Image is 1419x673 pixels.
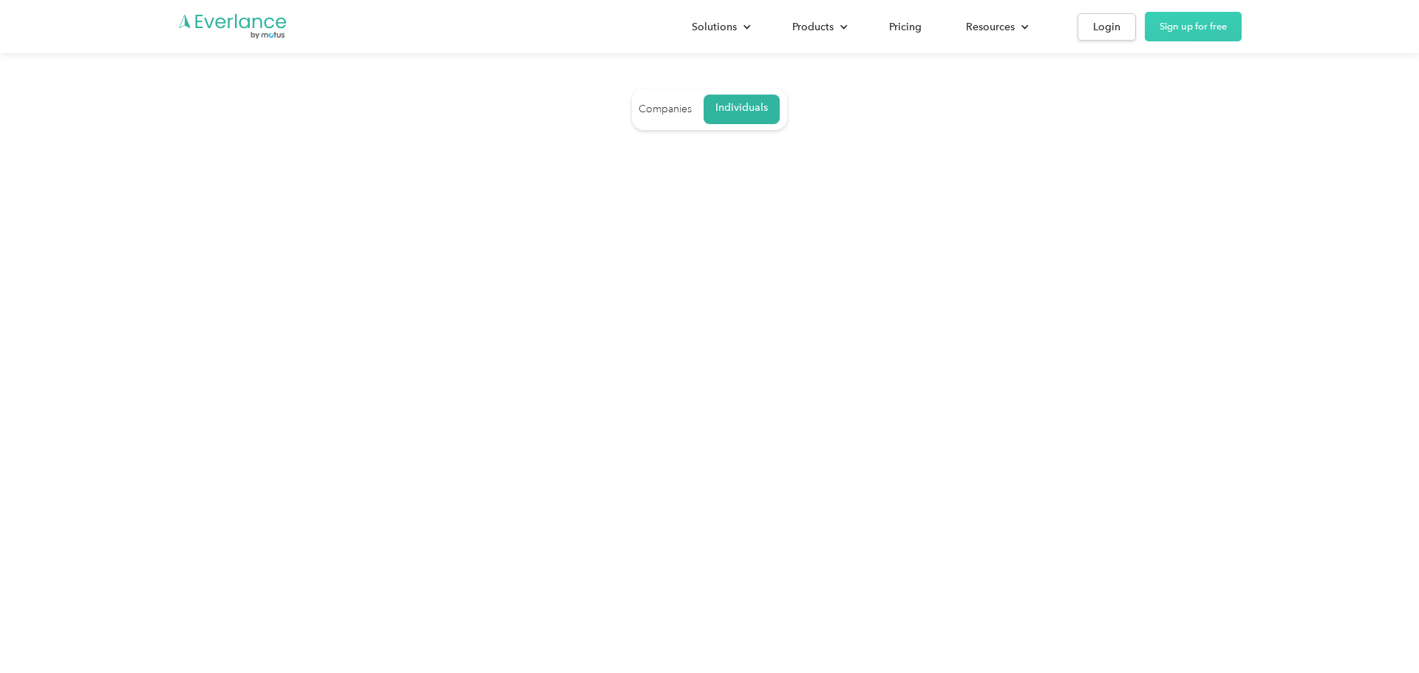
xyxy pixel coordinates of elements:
div: Login [1093,18,1120,36]
div: Individuals [715,101,768,115]
div: Pricing [889,18,922,36]
div: Resources [966,18,1015,36]
a: Go to homepage [177,13,288,41]
a: Login [1078,13,1136,41]
div: Products [792,18,834,36]
div: Companies [639,103,692,116]
a: Pricing [874,14,936,40]
a: Sign up for free [1145,12,1242,41]
div: Solutions [692,18,737,36]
